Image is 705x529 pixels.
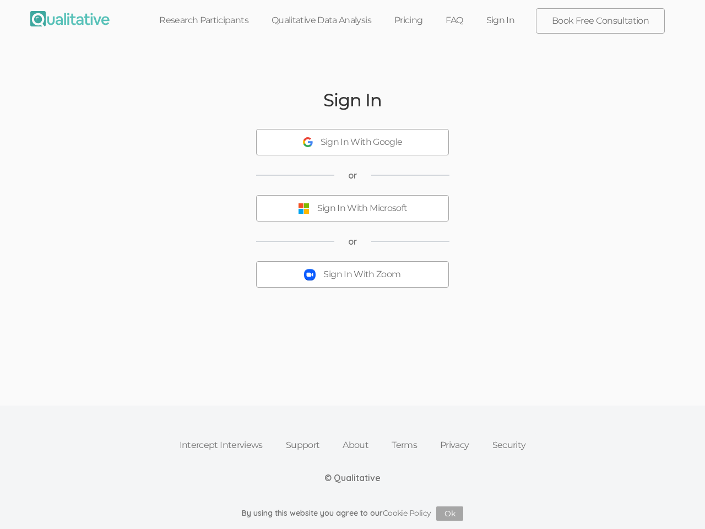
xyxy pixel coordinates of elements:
[324,472,381,484] div: © Qualitative
[304,269,316,280] img: Sign In With Zoom
[274,433,332,457] a: Support
[321,136,403,149] div: Sign In With Google
[650,476,705,529] iframe: Chat Widget
[256,261,449,288] button: Sign In With Zoom
[298,203,310,214] img: Sign In With Microsoft
[242,506,464,521] div: By using this website you agree to our
[148,8,260,33] a: Research Participants
[348,169,357,182] span: or
[436,506,463,521] button: Ok
[348,235,357,248] span: or
[475,8,527,33] a: Sign In
[481,433,538,457] a: Security
[429,433,481,457] a: Privacy
[256,129,449,155] button: Sign In With Google
[331,433,380,457] a: About
[323,90,381,110] h2: Sign In
[536,9,664,33] a: Book Free Consultation
[434,8,474,33] a: FAQ
[168,433,274,457] a: Intercept Interviews
[303,137,313,147] img: Sign In With Google
[317,202,408,215] div: Sign In With Microsoft
[383,8,435,33] a: Pricing
[323,268,400,281] div: Sign In With Zoom
[256,195,449,222] button: Sign In With Microsoft
[260,8,383,33] a: Qualitative Data Analysis
[383,508,431,518] a: Cookie Policy
[380,433,429,457] a: Terms
[30,11,110,26] img: Qualitative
